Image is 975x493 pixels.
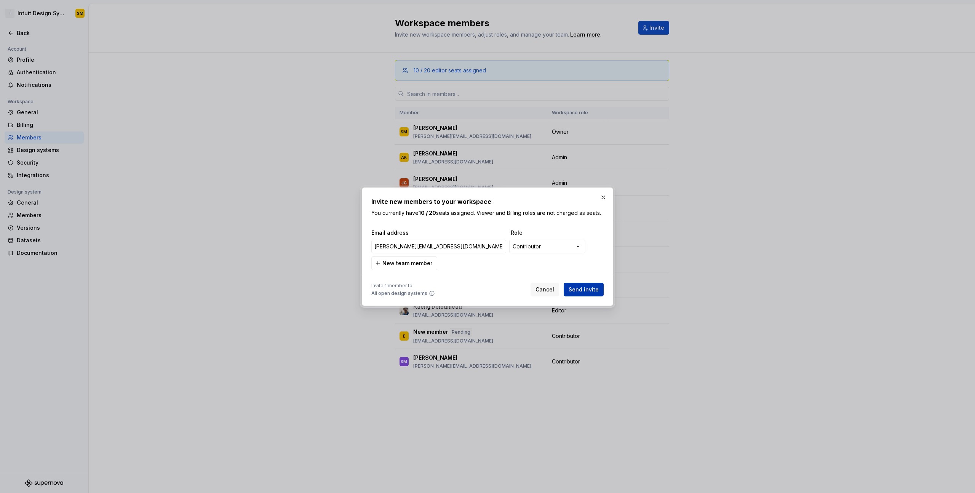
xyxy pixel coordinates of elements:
span: Invite 1 member to: [371,283,435,289]
button: Cancel [531,283,559,296]
span: Cancel [535,286,554,293]
p: You currently have seats assigned. Viewer and Billing roles are not charged as seats. [371,209,604,217]
h2: Invite new members to your workspace [371,197,604,206]
span: New team member [382,259,432,267]
span: Email address [371,229,508,237]
span: Send invite [569,286,599,293]
b: 10 / 20 [419,210,436,216]
button: New team member [371,256,437,270]
span: Role [511,229,587,237]
button: Send invite [564,283,604,296]
span: All open design systems [371,290,427,296]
